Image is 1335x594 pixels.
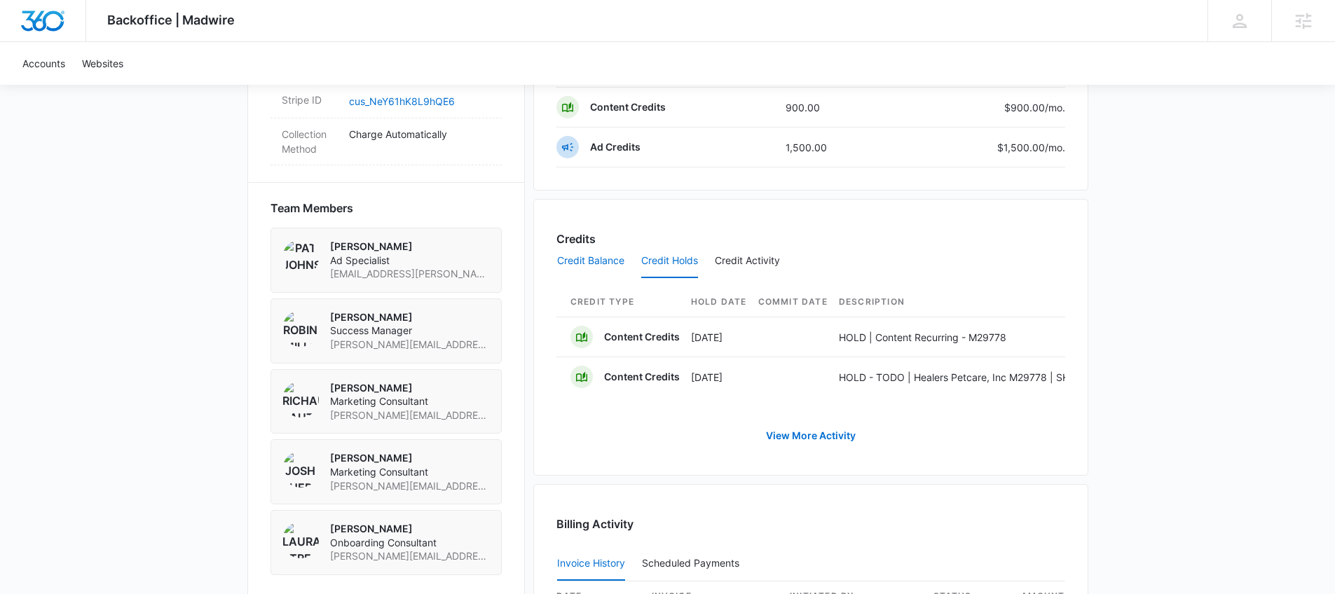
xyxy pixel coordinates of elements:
[590,140,641,154] p: Ad Credits
[691,296,747,308] span: Hold Date
[330,324,490,338] span: Success Manager
[330,254,490,268] span: Ad Specialist
[282,522,319,558] img: Laura Streeter
[330,536,490,550] span: Onboarding Consultant
[271,118,502,165] div: Collection MethodCharge Automatically
[330,408,490,422] span: [PERSON_NAME][EMAIL_ADDRESS][PERSON_NAME][DOMAIN_NAME]
[282,240,319,276] img: Pat Johnson
[604,330,680,344] p: Content Credits
[330,338,490,352] span: [PERSON_NAME][EMAIL_ADDRESS][PERSON_NAME][DOMAIN_NAME]
[1045,141,1065,153] span: /mo.
[557,244,624,278] button: Credit Balance
[330,451,490,465] p: [PERSON_NAME]
[604,370,680,384] p: Content Credits
[999,100,1065,115] p: $900.00
[282,381,319,417] img: Richard Sauter
[349,127,491,141] p: Charge Automatically
[282,127,338,156] dt: Collection Method
[14,42,74,85] a: Accounts
[330,465,490,479] span: Marketing Consultant
[774,88,894,127] td: 900.00
[1045,102,1065,113] span: /mo.
[349,95,455,107] a: cus_NeY61hK8L9hQE6
[839,370,1111,385] p: HOLD - TODO | Healers Petcare, Inc M29778 | SHO [DATE]
[282,92,338,107] dt: Stripe ID
[330,549,490,563] span: [PERSON_NAME][EMAIL_ADDRESS][PERSON_NAME][DOMAIN_NAME]
[556,516,1065,532] h3: Billing Activity
[330,267,490,281] span: [EMAIL_ADDRESS][PERSON_NAME][DOMAIN_NAME]
[330,394,490,408] span: Marketing Consultant
[691,330,747,345] p: [DATE]
[642,558,745,568] div: Scheduled Payments
[774,127,894,167] td: 1,500.00
[271,84,502,118] div: Stripe IDcus_NeY61hK8L9hQE6
[839,330,1111,345] p: HOLD | Content Recurring - M29778
[556,230,596,247] h3: Credits
[282,451,319,488] img: Josh Sherman
[997,140,1065,155] p: $1,500.00
[641,244,698,278] button: Credit Holds
[107,13,235,27] span: Backoffice | Madwire
[271,200,353,216] span: Team Members
[715,244,780,278] button: Credit Activity
[691,370,747,385] p: [DATE]
[758,296,828,308] span: Commit Date
[557,547,625,581] button: Invoice History
[590,100,666,114] p: Content Credits
[330,310,490,324] p: [PERSON_NAME]
[330,522,490,536] p: [PERSON_NAME]
[752,419,870,453] a: View More Activity
[330,240,490,254] p: [PERSON_NAME]
[74,42,132,85] a: Websites
[839,296,1111,308] span: Description
[282,310,319,347] img: Robin Mills
[330,381,490,395] p: [PERSON_NAME]
[330,479,490,493] span: [PERSON_NAME][EMAIL_ADDRESS][PERSON_NAME][DOMAIN_NAME]
[570,296,680,308] span: Credit Type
